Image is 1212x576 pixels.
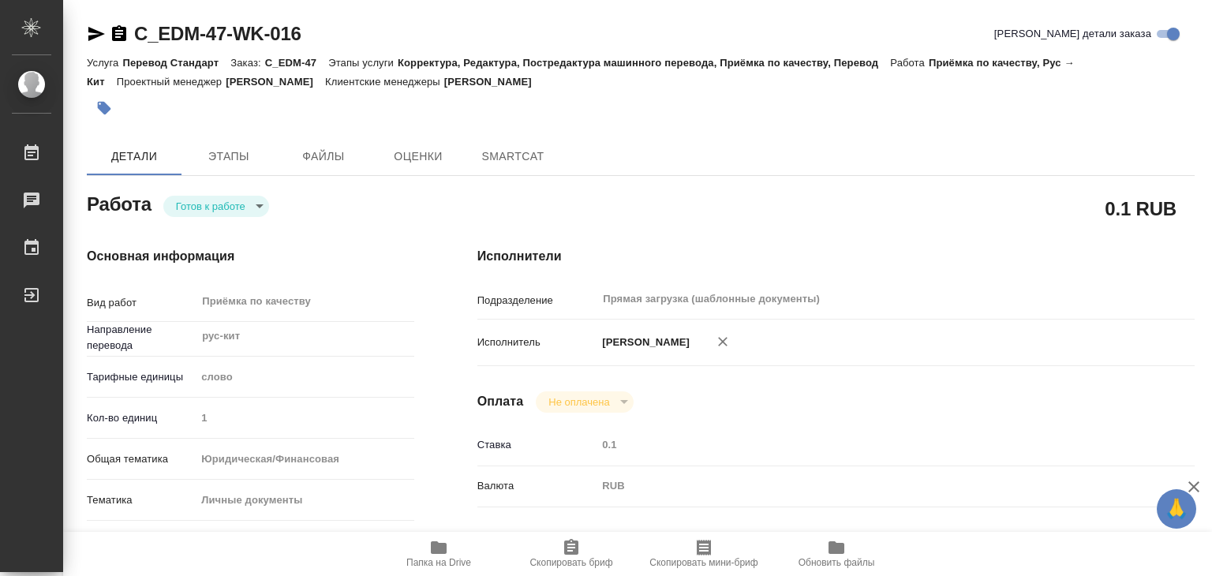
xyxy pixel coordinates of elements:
button: Удалить исполнителя [705,324,740,359]
p: Работа [890,57,929,69]
button: Обновить файлы [770,532,903,576]
p: Валюта [477,478,597,494]
div: RUB [597,473,1135,499]
p: Услуга [87,57,122,69]
p: [PERSON_NAME] [226,76,325,88]
span: Этапы [191,147,267,166]
span: [PERSON_NAME] детали заказа [994,26,1151,42]
div: Готов к работе [163,196,269,217]
p: Ставка [477,437,597,453]
span: Скопировать мини-бриф [649,557,757,568]
span: Папка на Drive [406,557,471,568]
h4: Основная информация [87,247,414,266]
div: слово [196,364,413,391]
p: Подразделение [477,293,597,309]
a: C_EDM-47-WK-016 [134,23,301,44]
div: Личные документы [196,487,413,514]
p: Вид работ [87,295,196,311]
button: Скопировать ссылку для ЯМессенджера [87,24,106,43]
p: Заказ: [230,57,264,69]
p: Проектный менеджер [117,76,226,88]
button: Готов к работе [171,200,250,213]
p: Тарифные единицы [87,369,196,385]
p: Клиентские менеджеры [325,76,444,88]
span: Скопировать бриф [529,557,612,568]
span: Обновить файлы [799,557,875,568]
button: Скопировать ссылку [110,24,129,43]
p: [PERSON_NAME] [597,335,690,350]
div: Готов к работе [536,391,633,413]
p: C_EDM-47 [265,57,328,69]
span: Файлы [286,147,361,166]
p: Этапы услуги [328,57,398,69]
p: [PERSON_NAME] [444,76,544,88]
button: 🙏 [1157,489,1196,529]
p: Исполнитель [477,335,597,350]
button: Не оплачена [544,395,614,409]
span: 🙏 [1163,492,1190,526]
span: Оценки [380,147,456,166]
h4: Оплата [477,392,524,411]
h4: Исполнители [477,247,1195,266]
button: Папка на Drive [372,532,505,576]
h2: 0.1 RUB [1105,195,1176,222]
p: Общая тематика [87,451,196,467]
button: Добавить тэг [87,91,122,125]
div: Юридическая/Финансовая [196,446,413,473]
input: Пустое поле [196,406,413,429]
p: Направление перевода [87,322,196,353]
h2: Работа [87,189,151,217]
span: Детали [96,147,172,166]
p: Корректура, Редактура, Постредактура машинного перевода, Приёмка по качеству, Перевод [398,57,890,69]
button: Скопировать мини-бриф [638,532,770,576]
p: Перевод Стандарт [122,57,230,69]
p: Кол-во единиц [87,410,196,426]
input: Пустое поле [597,433,1135,456]
button: Скопировать бриф [505,532,638,576]
p: Тематика [87,492,196,508]
span: SmartCat [475,147,551,166]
